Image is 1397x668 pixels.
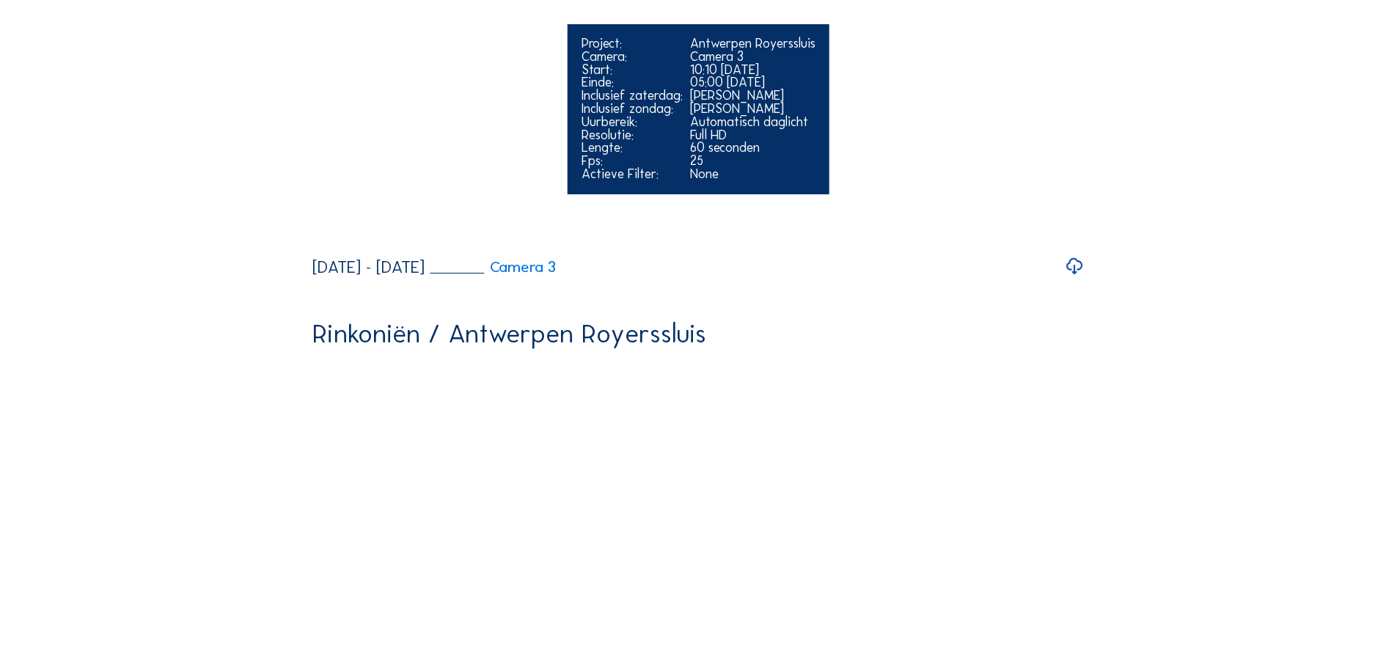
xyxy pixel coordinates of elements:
[690,116,815,129] div: Automatisch daglicht
[582,89,683,103] div: Inclusief zaterdag:
[690,103,815,116] div: [PERSON_NAME]
[690,37,815,51] div: Antwerpen Royerssluis
[582,116,683,129] div: Uurbereik:
[582,168,683,181] div: Actieve Filter:
[312,320,706,347] div: Rinkoniën / Antwerpen Royerssluis
[690,168,815,181] div: None
[582,155,683,168] div: Fps:
[582,103,683,116] div: Inclusief zondag:
[690,142,815,155] div: 60 seconden
[582,142,683,155] div: Lengte:
[430,260,556,275] a: Camera 3
[582,64,683,77] div: Start:
[690,76,815,89] div: 05:00 [DATE]
[582,76,683,89] div: Einde:
[690,51,815,64] div: Camera 3
[582,129,683,142] div: Resolutie:
[690,89,815,103] div: [PERSON_NAME]
[690,129,815,142] div: Full HD
[690,155,815,168] div: 25
[582,51,683,64] div: Camera:
[690,64,815,77] div: 10:10 [DATE]
[582,37,683,51] div: Project:
[312,259,425,276] div: [DATE] - [DATE]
